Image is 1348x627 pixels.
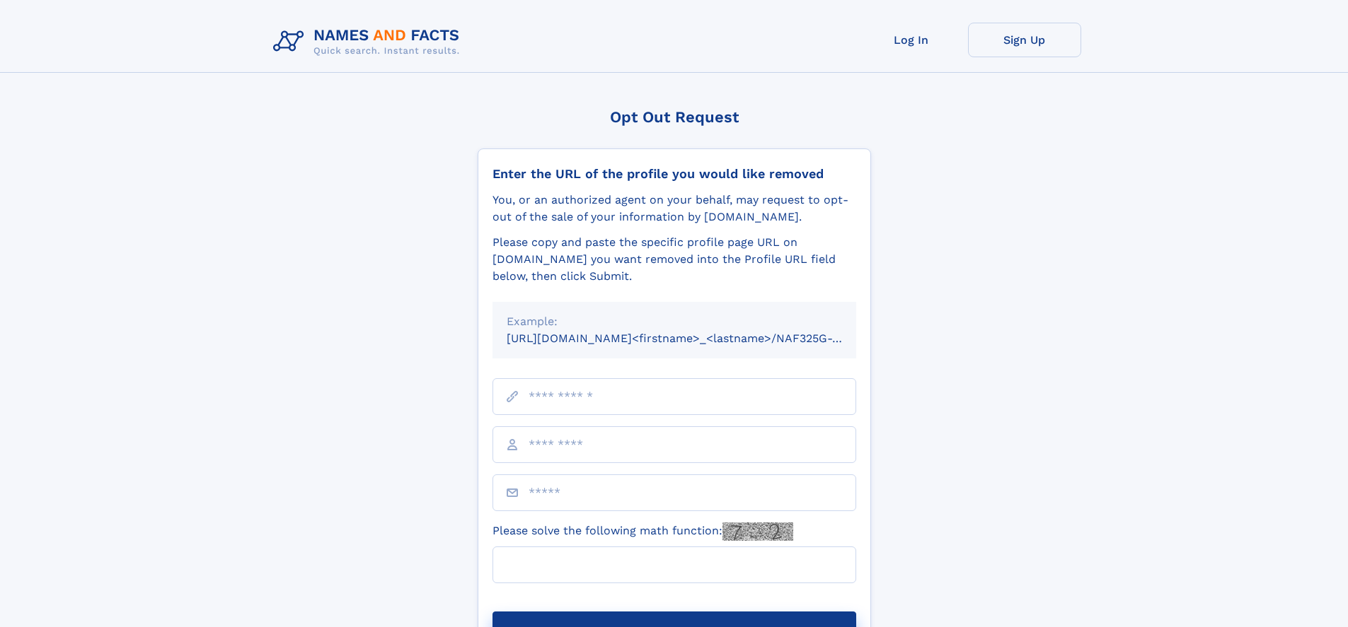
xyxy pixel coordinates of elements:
[507,313,842,330] div: Example:
[492,522,793,541] label: Please solve the following math function:
[492,234,856,285] div: Please copy and paste the specific profile page URL on [DOMAIN_NAME] you want removed into the Pr...
[478,108,871,126] div: Opt Out Request
[968,23,1081,57] a: Sign Up
[492,192,856,225] div: You, or an authorized agent on your behalf, may request to opt-out of the sale of your informatio...
[267,23,471,61] img: Logo Names and Facts
[492,166,856,182] div: Enter the URL of the profile you would like removed
[507,332,883,345] small: [URL][DOMAIN_NAME]<firstname>_<lastname>/NAF325G-xxxxxxxx
[855,23,968,57] a: Log In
